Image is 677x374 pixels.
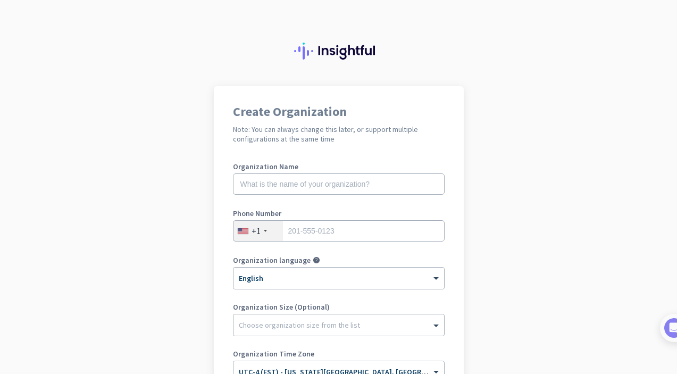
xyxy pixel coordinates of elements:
[313,256,320,264] i: help
[233,256,311,264] label: Organization language
[233,124,445,144] h2: Note: You can always change this later, or support multiple configurations at the same time
[233,303,445,311] label: Organization Size (Optional)
[294,43,383,60] img: Insightful
[233,105,445,118] h1: Create Organization
[233,210,445,217] label: Phone Number
[252,226,261,236] div: +1
[233,350,445,358] label: Organization Time Zone
[233,173,445,195] input: What is the name of your organization?
[233,163,445,170] label: Organization Name
[233,220,445,242] input: 201-555-0123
